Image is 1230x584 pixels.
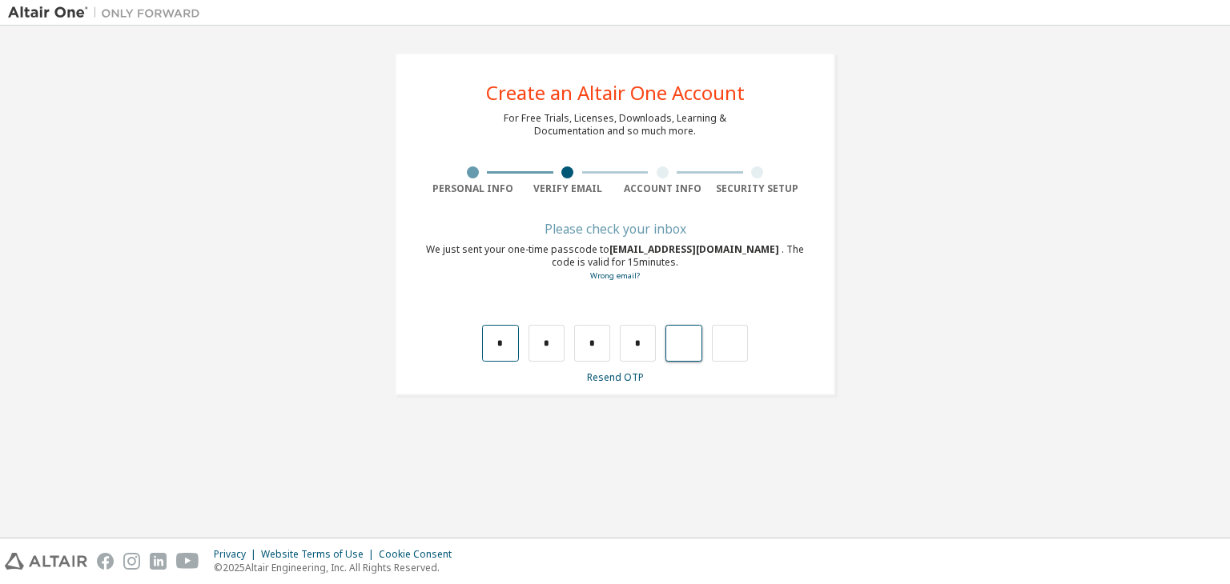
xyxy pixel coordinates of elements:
[609,242,782,256] span: [EMAIL_ADDRESS][DOMAIN_NAME]
[97,553,114,570] img: facebook.svg
[379,548,461,561] div: Cookie Consent
[615,182,710,195] div: Account Info
[425,224,805,234] div: Please check your inbox
[425,243,805,282] div: We just sent your one-time passcode to . The code is valid for 15 minutes.
[504,112,726,138] div: For Free Trials, Licenses, Downloads, Learning & Documentation and so much more.
[521,182,616,195] div: Verify Email
[176,553,199,570] img: youtube.svg
[150,553,167,570] img: linkedin.svg
[8,5,208,21] img: Altair One
[590,270,640,281] a: Go back to the registration form
[710,182,806,195] div: Security Setup
[425,182,521,195] div: Personal Info
[214,561,461,574] p: © 2025 Altair Engineering, Inc. All Rights Reserved.
[587,370,644,384] a: Resend OTP
[214,548,261,561] div: Privacy
[261,548,379,561] div: Website Terms of Use
[123,553,140,570] img: instagram.svg
[5,553,87,570] img: altair_logo.svg
[486,83,745,102] div: Create an Altair One Account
